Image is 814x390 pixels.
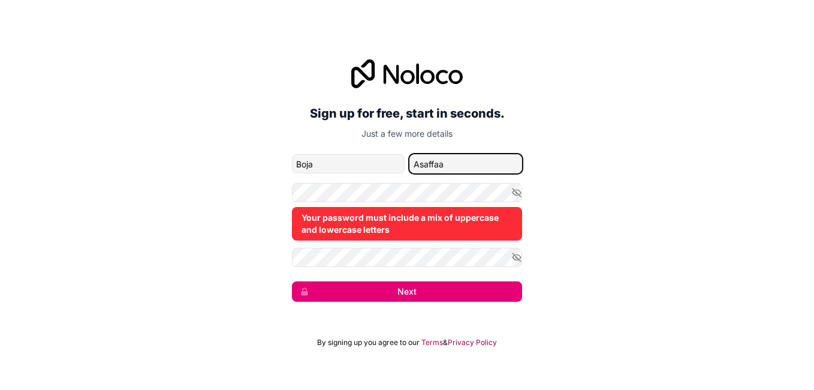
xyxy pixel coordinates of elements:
[292,248,522,267] input: Confirm password
[292,128,522,140] p: Just a few more details
[421,338,443,347] a: Terms
[292,207,522,241] div: Your password must include a mix of uppercase and lowercase letters
[317,338,420,347] span: By signing up you agree to our
[443,338,448,347] span: &
[448,338,497,347] a: Privacy Policy
[292,154,405,173] input: given-name
[409,154,522,173] input: family-name
[292,281,522,302] button: Next
[292,183,522,202] input: Password
[292,103,522,124] h2: Sign up for free, start in seconds.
